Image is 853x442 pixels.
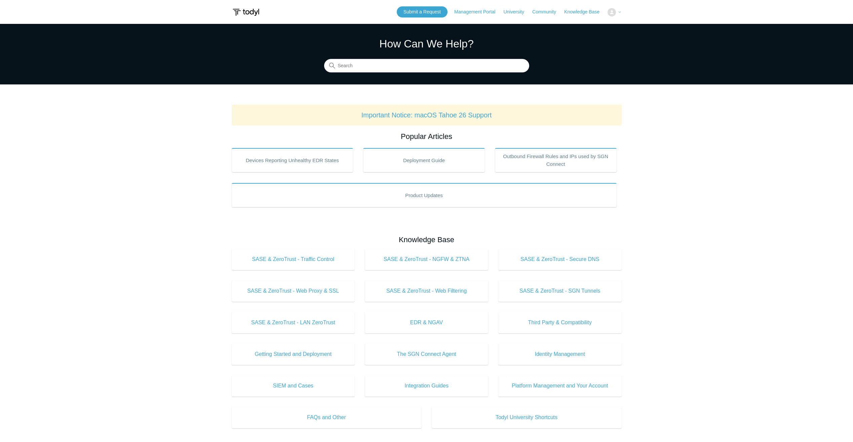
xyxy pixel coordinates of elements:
span: SASE & ZeroTrust - Secure DNS [508,255,612,263]
img: Todyl Support Center Help Center home page [232,6,260,19]
h2: Popular Articles [232,131,622,142]
span: Identity Management [508,350,612,358]
span: SASE & ZeroTrust - LAN ZeroTrust [242,319,345,327]
a: SIEM and Cases [232,375,355,397]
h2: Knowledge Base [232,234,622,245]
a: SASE & ZeroTrust - Secure DNS [498,249,622,270]
a: Important Notice: macOS Tahoe 26 Support [361,111,492,119]
a: Product Updates [232,183,617,207]
a: FAQs and Other [232,407,422,428]
span: The SGN Connect Agent [375,350,478,358]
input: Search [324,59,529,73]
span: Platform Management and Your Account [508,382,612,390]
span: SASE & ZeroTrust - Web Proxy & SSL [242,287,345,295]
h1: How Can We Help? [324,36,529,52]
span: SASE & ZeroTrust - SGN Tunnels [508,287,612,295]
a: SASE & ZeroTrust - Web Filtering [365,280,488,302]
a: Outbound Firewall Rules and IPs used by SGN Connect [495,148,617,172]
a: Knowledge Base [564,8,606,15]
a: SASE & ZeroTrust - SGN Tunnels [498,280,622,302]
span: Todyl University Shortcuts [442,413,612,421]
a: Deployment Guide [363,148,485,172]
span: Integration Guides [375,382,478,390]
a: The SGN Connect Agent [365,343,488,365]
a: EDR & NGAV [365,312,488,333]
span: SASE & ZeroTrust - Web Filtering [375,287,478,295]
a: Community [532,8,563,15]
a: Platform Management and Your Account [498,375,622,397]
a: Submit a Request [397,6,448,17]
span: SASE & ZeroTrust - NGFW & ZTNA [375,255,478,263]
a: SASE & ZeroTrust - Traffic Control [232,249,355,270]
span: SASE & ZeroTrust - Traffic Control [242,255,345,263]
a: Identity Management [498,343,622,365]
span: Getting Started and Deployment [242,350,345,358]
span: SIEM and Cases [242,382,345,390]
a: Todyl University Shortcuts [432,407,622,428]
a: SASE & ZeroTrust - NGFW & ZTNA [365,249,488,270]
a: SASE & ZeroTrust - LAN ZeroTrust [232,312,355,333]
a: University [503,8,531,15]
a: Devices Reporting Unhealthy EDR States [232,148,353,172]
a: Getting Started and Deployment [232,343,355,365]
span: Third Party & Compatibility [508,319,612,327]
span: FAQs and Other [242,413,412,421]
span: EDR & NGAV [375,319,478,327]
a: Integration Guides [365,375,488,397]
a: Management Portal [454,8,502,15]
a: SASE & ZeroTrust - Web Proxy & SSL [232,280,355,302]
a: Third Party & Compatibility [498,312,622,333]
